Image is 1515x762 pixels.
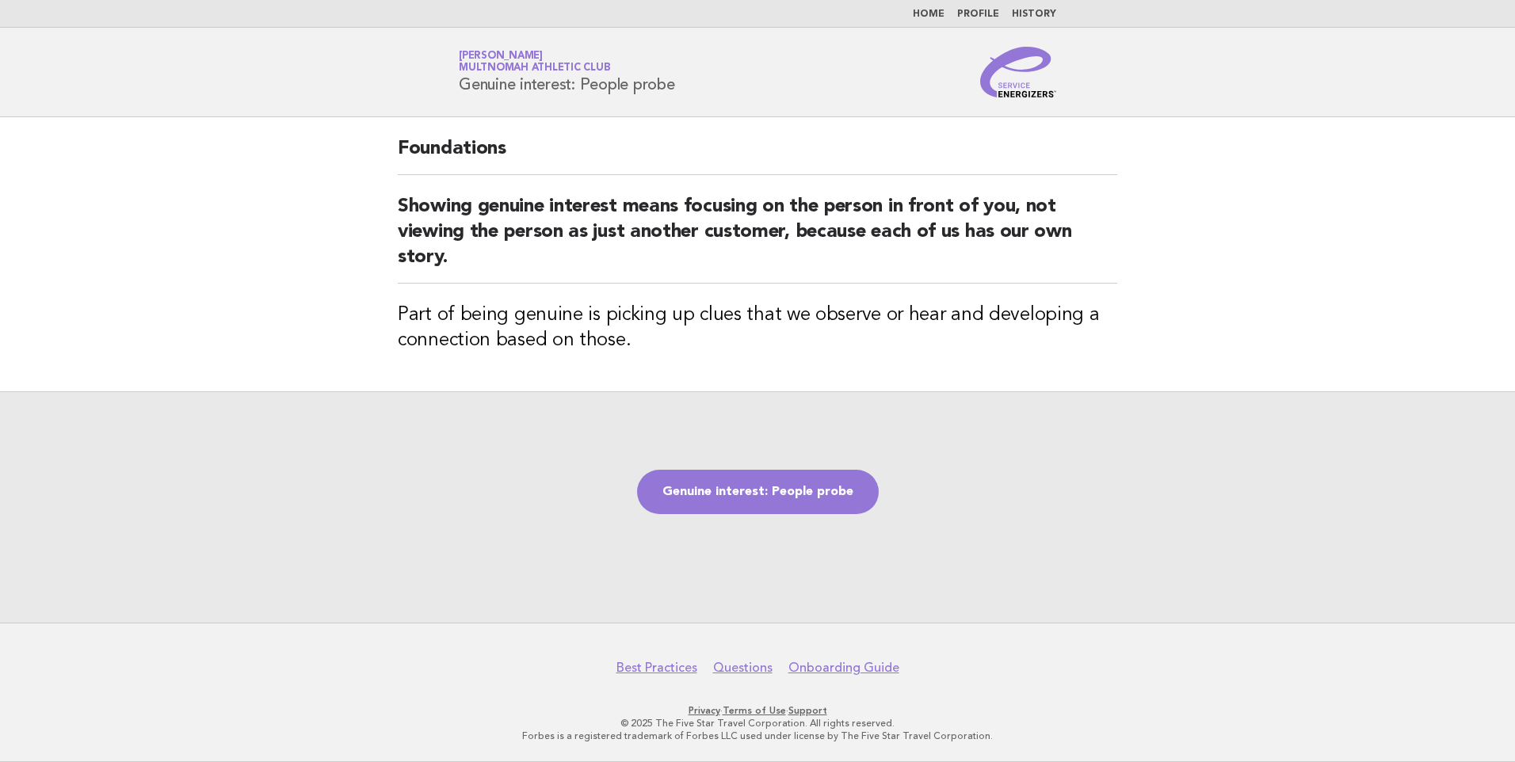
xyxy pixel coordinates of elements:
a: Genuine interest: People probe [637,470,879,514]
span: Multnomah Athletic Club [459,63,610,74]
a: Home [913,10,944,19]
h2: Foundations [398,136,1117,175]
a: Questions [713,660,773,676]
h1: Genuine interest: People probe [459,51,675,93]
p: · · [273,704,1242,717]
a: Support [788,705,827,716]
a: [PERSON_NAME]Multnomah Athletic Club [459,51,610,73]
h3: Part of being genuine is picking up clues that we observe or hear and developing a connection bas... [398,303,1117,353]
a: Profile [957,10,999,19]
h2: Showing genuine interest means focusing on the person in front of you, not viewing the person as ... [398,194,1117,284]
a: Terms of Use [723,705,786,716]
p: Forbes is a registered trademark of Forbes LLC used under license by The Five Star Travel Corpora... [273,730,1242,742]
img: Service Energizers [980,47,1056,97]
a: Onboarding Guide [788,660,899,676]
p: © 2025 The Five Star Travel Corporation. All rights reserved. [273,717,1242,730]
a: Privacy [689,705,720,716]
a: History [1012,10,1056,19]
a: Best Practices [616,660,697,676]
